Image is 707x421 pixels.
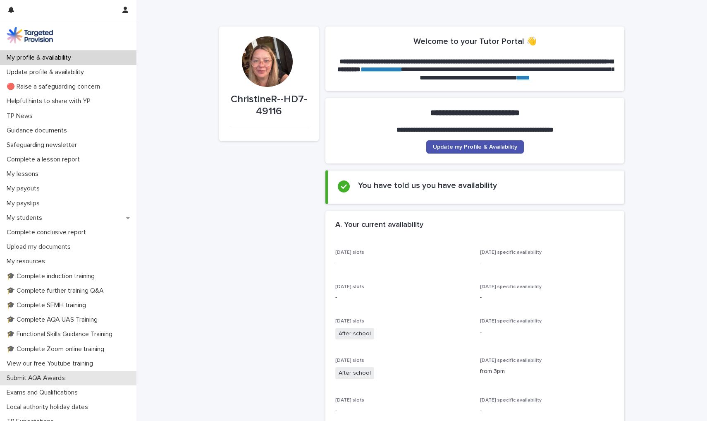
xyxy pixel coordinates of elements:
p: Helpful hints to share with YP [3,97,97,105]
p: - [335,407,470,415]
a: Update my Profile & Availability [426,140,524,154]
p: 🎓 Complete SEMH training [3,301,93,309]
p: ChristineR--HD7-49116 [229,94,309,118]
span: [DATE] slots [335,250,364,255]
span: [DATE] slots [335,358,364,363]
p: - [335,259,470,267]
p: Submit AQA Awards [3,374,72,382]
span: [DATE] slots [335,319,364,324]
p: - [480,328,615,337]
span: [DATE] specific availability [480,284,542,289]
p: Update profile & availability [3,68,91,76]
p: Local authority holiday dates [3,403,95,411]
p: View our free Youtube training [3,360,100,368]
p: Safeguarding newsletter [3,141,84,149]
span: [DATE] slots [335,398,364,403]
p: 🎓 Complete Zoom online training [3,345,111,353]
span: [DATE] specific availability [480,358,542,363]
p: My profile & availability [3,54,78,62]
p: 🎓 Functional Skills Guidance Training [3,330,119,338]
span: After school [335,367,374,379]
p: My students [3,214,49,222]
h2: Welcome to your Tutor Portal 👋 [413,36,537,46]
p: My resources [3,257,52,265]
p: 🎓 Complete further training Q&A [3,287,110,295]
span: [DATE] slots [335,284,364,289]
p: My lessons [3,170,45,178]
p: My payslips [3,200,46,207]
p: - [480,293,615,302]
p: Complete a lesson report [3,156,86,164]
p: from 3pm [480,367,615,376]
p: 🎓 Complete AQA UAS Training [3,316,104,324]
p: TP News [3,112,39,120]
p: 🎓 Complete induction training [3,272,101,280]
span: After school [335,328,374,340]
p: My payouts [3,185,46,192]
h2: You have told us you have availability [358,180,497,190]
p: 🔴 Raise a safeguarding concern [3,83,107,91]
span: [DATE] specific availability [480,250,542,255]
img: M5nRWzHhSzIhMunXDL62 [7,27,53,43]
span: Update my Profile & Availability [433,144,517,150]
p: - [480,259,615,267]
h2: A. Your current availability [335,221,423,230]
p: - [335,293,470,302]
p: Complete conclusive report [3,229,93,236]
span: [DATE] specific availability [480,398,542,403]
p: Exams and Qualifications [3,389,84,397]
p: - [480,407,615,415]
p: Upload my documents [3,243,77,251]
p: Guidance documents [3,127,74,135]
span: [DATE] specific availability [480,319,542,324]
